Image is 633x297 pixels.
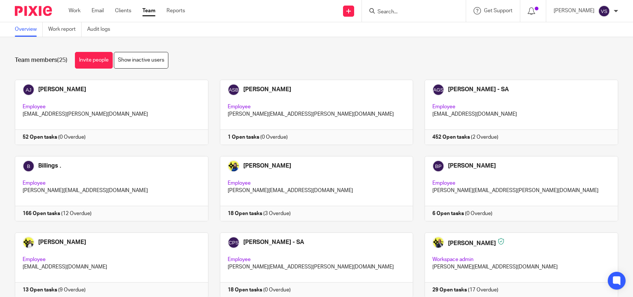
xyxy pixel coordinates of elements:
a: Work report [48,22,82,37]
a: Audit logs [87,22,116,37]
span: Get Support [484,8,512,13]
a: Work [69,7,80,14]
a: Invite people [75,52,113,69]
a: Team [142,7,155,14]
a: Show inactive users [114,52,168,69]
span: (25) [57,57,67,63]
a: Overview [15,22,43,37]
img: Pixie [15,6,52,16]
a: Email [92,7,104,14]
a: Clients [115,7,131,14]
p: [PERSON_NAME] [554,7,594,14]
input: Search [377,9,444,16]
a: Reports [167,7,185,14]
h1: Team members [15,56,67,64]
img: svg%3E [598,5,610,17]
